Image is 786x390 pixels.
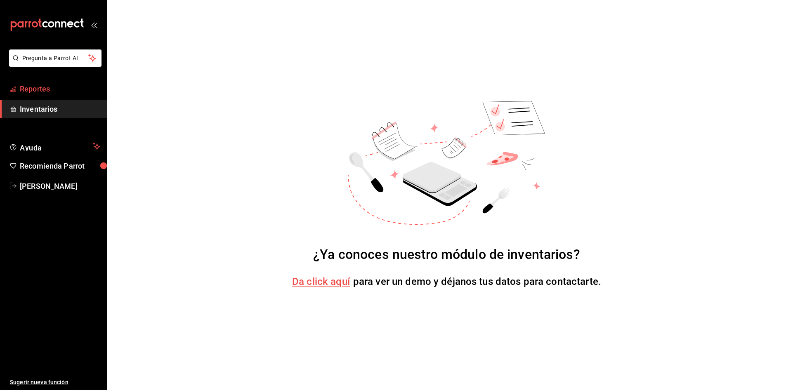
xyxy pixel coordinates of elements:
span: Recomienda Parrot [20,160,100,172]
a: Pregunta a Parrot AI [6,60,101,68]
span: Reportes [20,83,100,94]
span: [PERSON_NAME] [20,181,100,192]
span: Ayuda [20,141,90,151]
span: Sugerir nueva función [10,378,100,387]
span: para ver un demo y déjanos tus datos para contactarte. [353,276,601,287]
button: Pregunta a Parrot AI [9,49,101,67]
a: Da click aquí [292,276,350,287]
span: Pregunta a Parrot AI [22,54,89,63]
div: ¿Ya conoces nuestro módulo de inventarios? [313,244,580,264]
button: open_drawer_menu [91,21,97,28]
span: Inventarios [20,103,100,115]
